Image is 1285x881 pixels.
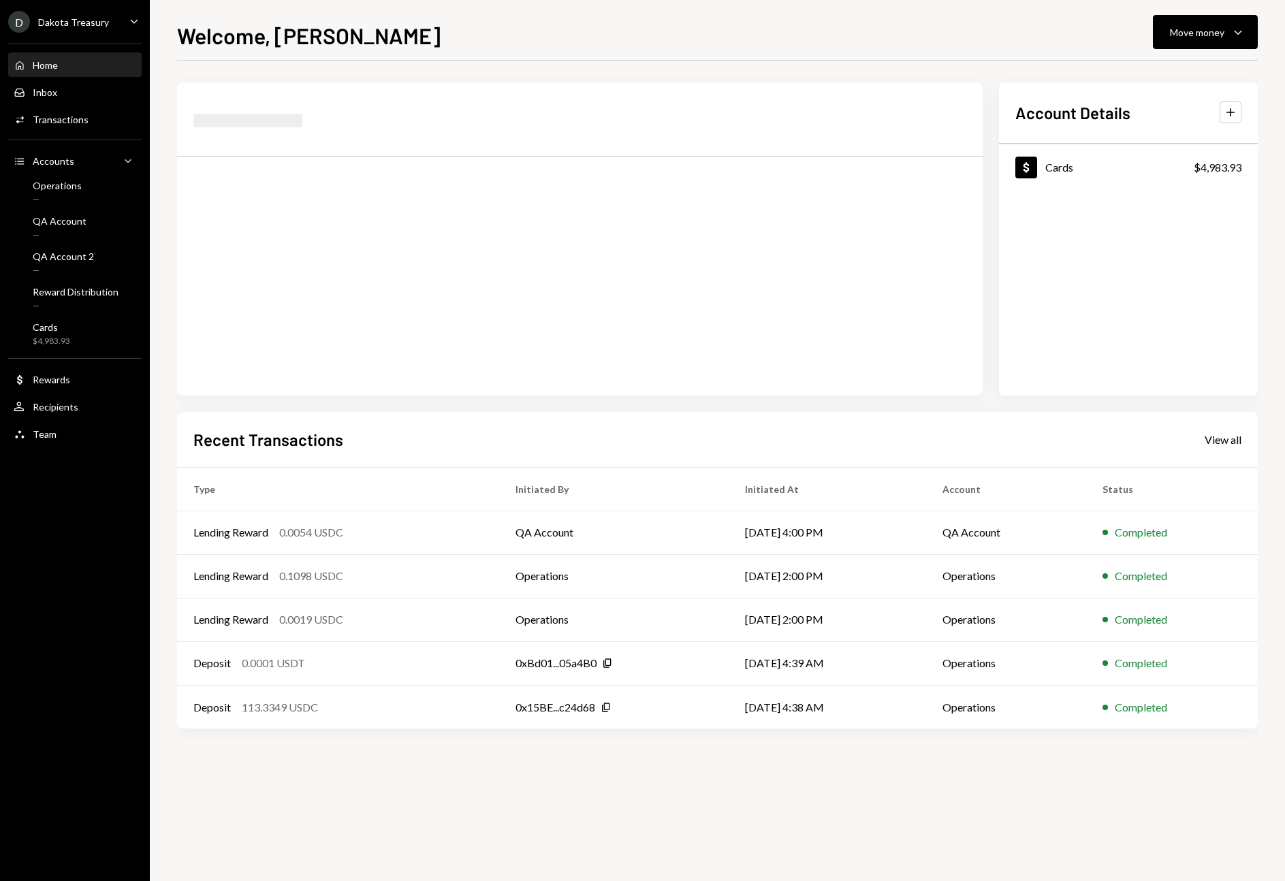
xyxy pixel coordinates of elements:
[926,598,1086,641] td: Operations
[33,428,57,440] div: Team
[242,699,318,716] div: 113.3349 USDC
[499,467,729,511] th: Initiated By
[33,86,57,98] div: Inbox
[8,246,142,279] a: QA Account 2—
[33,194,82,206] div: —
[926,641,1086,685] td: Operations
[1170,25,1224,39] div: Move money
[926,554,1086,598] td: Operations
[499,511,729,554] td: QA Account
[1115,611,1167,628] div: Completed
[926,467,1086,511] th: Account
[729,554,926,598] td: [DATE] 2:00 PM
[8,148,142,173] a: Accounts
[33,114,89,125] div: Transactions
[193,568,268,584] div: Lending Reward
[1205,432,1241,447] a: View all
[33,251,94,262] div: QA Account 2
[33,215,86,227] div: QA Account
[8,80,142,104] a: Inbox
[729,511,926,554] td: [DATE] 4:00 PM
[33,59,58,71] div: Home
[279,611,343,628] div: 0.0019 USDC
[33,300,118,312] div: —
[499,598,729,641] td: Operations
[177,467,499,511] th: Type
[999,144,1258,190] a: Cards$4,983.93
[729,598,926,641] td: [DATE] 2:00 PM
[279,568,343,584] div: 0.1098 USDC
[8,107,142,131] a: Transactions
[8,317,142,350] a: Cards$4,983.93
[926,685,1086,728] td: Operations
[8,211,142,244] a: QA Account—
[8,176,142,208] a: Operations—
[8,52,142,77] a: Home
[33,229,86,241] div: —
[1086,467,1258,511] th: Status
[38,16,109,28] div: Dakota Treasury
[33,336,70,347] div: $4,983.93
[33,265,94,276] div: —
[8,367,142,391] a: Rewards
[1115,699,1167,716] div: Completed
[242,655,305,671] div: 0.0001 USDT
[193,699,231,716] div: Deposit
[33,155,74,167] div: Accounts
[193,524,268,541] div: Lending Reward
[193,428,343,451] h2: Recent Transactions
[515,655,597,671] div: 0xBd01...05a4B0
[926,511,1086,554] td: QA Account
[1015,101,1130,124] h2: Account Details
[1115,655,1167,671] div: Completed
[499,554,729,598] td: Operations
[33,374,70,385] div: Rewards
[1115,524,1167,541] div: Completed
[33,401,78,413] div: Recipients
[729,467,926,511] th: Initiated At
[193,611,268,628] div: Lending Reward
[33,286,118,298] div: Reward Distribution
[1045,161,1073,174] div: Cards
[279,524,343,541] div: 0.0054 USDC
[729,685,926,728] td: [DATE] 4:38 AM
[33,180,82,191] div: Operations
[8,421,142,446] a: Team
[8,394,142,419] a: Recipients
[8,11,30,33] div: D
[8,282,142,315] a: Reward Distribution—
[1194,159,1241,176] div: $4,983.93
[729,641,926,685] td: [DATE] 4:39 AM
[1115,568,1167,584] div: Completed
[1205,433,1241,447] div: View all
[515,699,595,716] div: 0x15BE...c24d68
[33,321,70,333] div: Cards
[1153,15,1258,49] button: Move money
[193,655,231,671] div: Deposit
[177,22,441,49] h1: Welcome, [PERSON_NAME]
